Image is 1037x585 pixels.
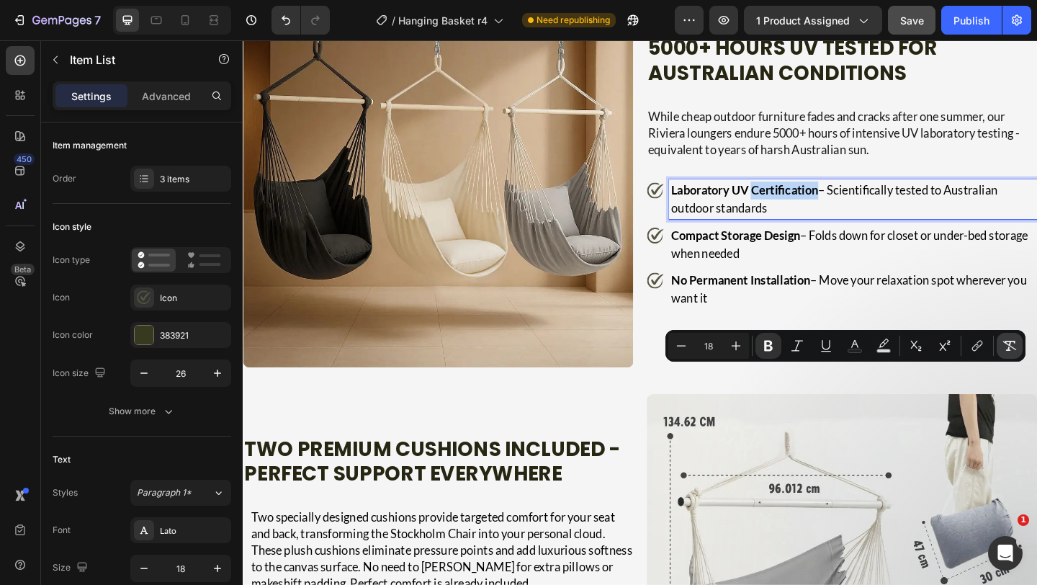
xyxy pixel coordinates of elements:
[466,204,606,220] strong: Compact Storage Design
[464,200,864,244] div: Rich Text Editor. Editing area: main
[53,486,78,499] div: Styles
[398,13,488,28] span: Hanging Basket r4
[94,12,101,29] p: 7
[160,524,228,537] div: Lato
[988,536,1023,571] iframe: Intercom live chat
[271,6,330,35] div: Undo/Redo
[53,524,71,537] div: Font
[665,330,1025,362] div: Editor contextual toolbar
[888,6,935,35] button: Save
[953,13,989,28] div: Publish
[441,75,845,127] span: While cheap outdoor furniture fades and cracks after one summer, our Riviera loungers endure 5000...
[160,292,228,305] div: Icon
[392,13,395,28] span: /
[53,453,71,466] div: Text
[6,6,107,35] button: 7
[466,251,862,290] p: – Move your relaxation spot wherever you want it
[53,291,70,304] div: Icon
[537,14,610,27] span: Need republishing
[53,364,109,383] div: Icon size
[70,51,192,68] p: Item List
[109,404,176,419] div: Show more
[466,202,862,241] p: – Folds down for closet or under-bed storage when needed
[53,329,93,341] div: Icon color
[130,480,231,506] button: Paragraph 1*
[137,486,192,499] span: Paragraph 1*
[744,6,882,35] button: 1 product assigned
[1018,514,1029,526] span: 1
[243,40,1037,585] iframe: Design area
[466,153,862,192] p: – Scientifically tested to Australian outdoor standards
[160,173,228,186] div: 3 items
[466,155,626,171] strong: Laboratory UV Certification
[53,254,90,267] div: Icon type
[464,151,864,195] div: Rich Text Editor. Editing area: main
[14,153,35,165] div: 450
[11,264,35,275] div: Beta
[71,89,112,104] p: Settings
[53,220,91,233] div: Icon style
[941,6,1002,35] button: Publish
[53,139,127,152] div: Item management
[53,172,76,185] div: Order
[464,249,864,292] div: Rich Text Editor. Editing area: main
[439,73,864,130] div: Rich Text Editor. Editing area: main
[900,14,924,27] span: Save
[142,89,191,104] p: Advanced
[53,558,91,578] div: Size
[160,329,228,342] div: 383921
[466,253,617,269] strong: No Permanent Installation
[53,398,231,424] button: Show more
[756,13,850,28] span: 1 product assigned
